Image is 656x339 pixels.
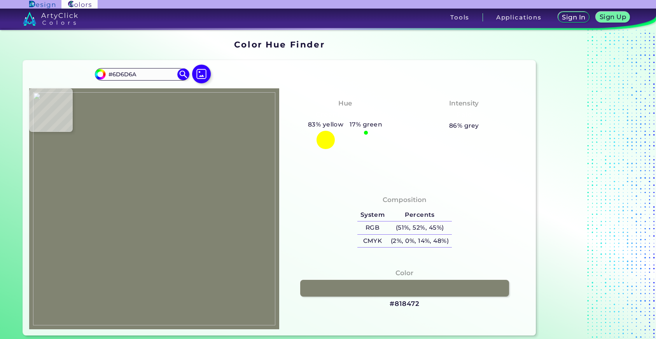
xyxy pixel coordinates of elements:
[395,267,413,279] h4: Color
[496,14,542,20] h3: Applications
[192,65,211,83] img: icon picture
[453,110,475,119] h3: Pale
[106,69,178,80] input: type color..
[598,12,628,22] a: Sign Up
[383,194,427,206] h4: Composition
[23,12,78,26] img: logo_artyclick_colors_white.svg
[338,98,352,109] h4: Hue
[357,235,388,248] h5: CMYK
[388,221,452,234] h5: (51%, 52%, 45%)
[601,14,625,20] h5: Sign Up
[357,221,388,234] h5: RGB
[449,121,479,131] h5: 86% grey
[388,235,452,248] h5: (2%, 0%, 14%, 48%)
[449,98,479,109] h4: Intensity
[177,69,189,80] img: icon search
[357,208,388,221] h5: System
[563,14,584,20] h5: Sign In
[33,92,276,325] img: b4097d35-58a8-43d6-b247-d86ddf32b57c
[312,110,378,119] h3: Greenish Yellow
[346,119,385,130] h5: 17% green
[450,14,469,20] h3: Tools
[560,12,588,22] a: Sign In
[390,299,419,309] h3: #818472
[234,39,325,50] h1: Color Hue Finder
[305,119,346,130] h5: 83% yellow
[388,208,452,221] h5: Percents
[29,1,55,8] img: ArtyClick Design logo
